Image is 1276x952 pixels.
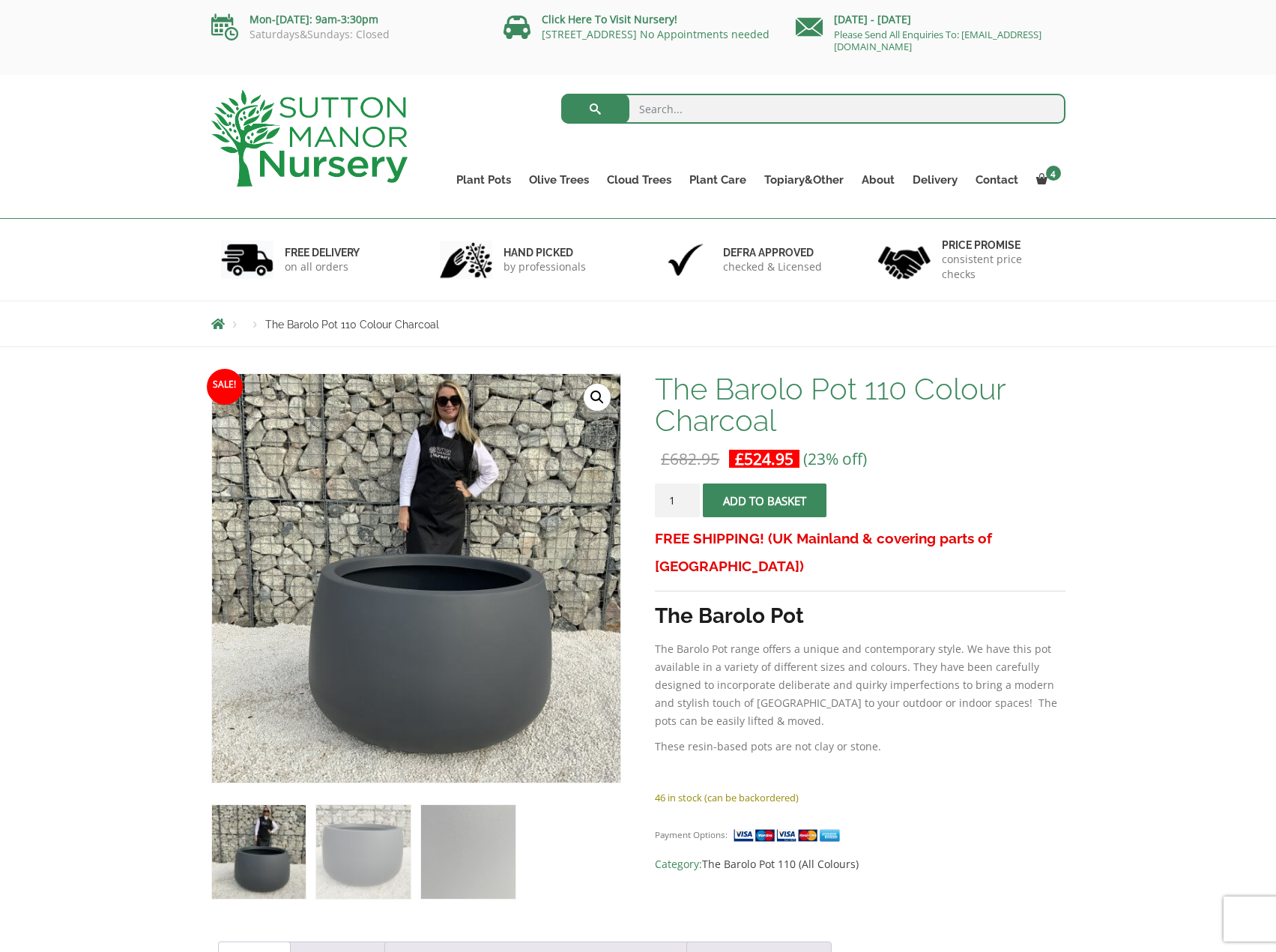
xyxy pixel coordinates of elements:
img: 3.jpg [659,241,712,279]
h6: Defra approved [723,246,822,259]
span: £ [661,448,670,469]
a: Topiary&Other [755,169,853,190]
bdi: 682.95 [661,448,719,469]
img: The Barolo Pot 110 Colour Charcoal - Image 2 [316,805,410,899]
p: on all orders [285,259,360,274]
span: 4 [1046,166,1061,181]
a: The Barolo Pot 110 (All Colours) [702,857,859,871]
img: The Barolo Pot 110 Colour Charcoal - Image 3 [421,805,515,899]
img: The Barolo Pot 110 Colour Charcoal [212,805,306,899]
img: payment supported [733,828,845,843]
p: Saturdays&Sundays: Closed [211,28,481,40]
a: Olive Trees [520,169,598,190]
p: checked & Licensed [723,259,822,274]
h3: FREE SHIPPING! (UK Mainland & covering parts of [GEOGRAPHIC_DATA]) [655,525,1065,580]
h1: The Barolo Pot 110 Colour Charcoal [655,373,1065,436]
img: logo [211,90,408,187]
a: Cloud Trees [598,169,680,190]
p: These resin-based pots are not clay or stone. [655,738,1065,756]
span: The Barolo Pot 110 Colour Charcoal [265,319,439,331]
strong: The Barolo Pot [655,603,804,628]
a: Plant Care [680,169,755,190]
a: Please Send All Enquiries To: [EMAIL_ADDRESS][DOMAIN_NAME] [834,28,1041,53]
p: [DATE] - [DATE] [796,10,1065,28]
p: by professionals [504,259,586,274]
input: Product quantity [655,483,700,517]
p: 46 in stock (can be backordered) [655,789,1065,807]
h6: FREE DELIVERY [285,246,360,259]
span: (23% off) [803,448,867,469]
img: 2.jpg [440,241,492,279]
span: £ [735,448,744,469]
img: The Barolo Pot 110 Colour Charcoal - IMG 8048 scaled [212,374,620,783]
h6: Price promise [942,238,1056,252]
p: The Barolo Pot range offers a unique and contemporary style. We have this pot available in a vari... [655,640,1065,730]
span: Sale! [207,369,243,405]
a: View full-screen image gallery [584,384,611,411]
a: Plant Pots [447,169,520,190]
bdi: 524.95 [735,448,793,469]
a: [STREET_ADDRESS] No Appointments needed [542,27,769,41]
a: About [853,169,904,190]
h6: hand picked [504,246,586,259]
a: Click Here To Visit Nursery! [542,12,677,26]
small: Payment Options: [655,829,728,840]
button: Add to basket [703,483,826,517]
a: Contact [967,169,1027,190]
a: Delivery [904,169,967,190]
p: consistent price checks [942,252,1056,282]
span: Category: [655,855,1065,873]
img: 1.jpg [221,241,273,279]
a: 4 [1027,169,1065,190]
input: Search... [561,94,1065,124]
p: Mon-[DATE]: 9am-3:30pm [211,10,481,28]
img: 4.jpg [878,237,931,283]
nav: Breadcrumbs [211,318,1065,330]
